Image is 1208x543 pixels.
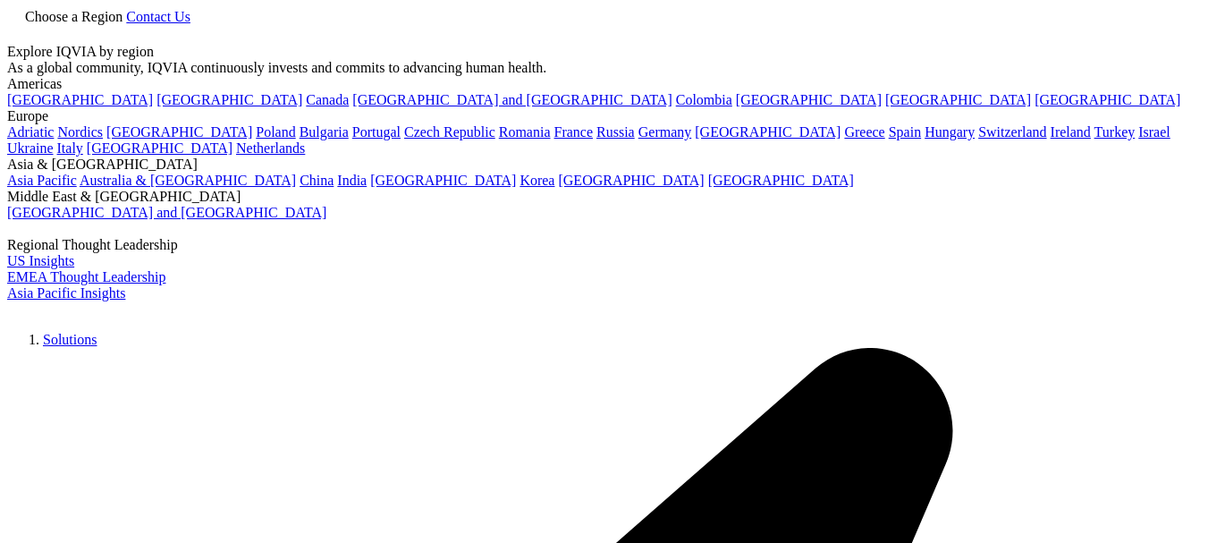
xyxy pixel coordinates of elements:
[80,173,296,188] a: Australia & [GEOGRAPHIC_DATA]
[337,173,367,188] a: India
[300,124,349,140] a: Bulgaria
[7,285,125,301] a: Asia Pacific Insights
[885,92,1031,107] a: [GEOGRAPHIC_DATA]
[7,253,74,268] a: US Insights
[7,124,54,140] a: Adriatic
[520,173,554,188] a: Korea
[1094,124,1136,140] a: Turkey
[499,124,551,140] a: Romania
[7,269,165,284] a: EMEA Thought Leadership
[7,44,1201,60] div: Explore IQVIA by region
[7,157,1201,173] div: Asia & [GEOGRAPHIC_DATA]
[352,124,401,140] a: Portugal
[1035,92,1180,107] a: [GEOGRAPHIC_DATA]
[7,108,1201,124] div: Europe
[7,60,1201,76] div: As a global community, IQVIA continuously invests and commits to advancing human health.
[7,92,153,107] a: [GEOGRAPHIC_DATA]
[156,92,302,107] a: [GEOGRAPHIC_DATA]
[695,124,841,140] a: [GEOGRAPHIC_DATA]
[352,92,672,107] a: [GEOGRAPHIC_DATA] and [GEOGRAPHIC_DATA]
[7,237,1201,253] div: Regional Thought Leadership
[404,124,495,140] a: Czech Republic
[306,92,349,107] a: Canada
[43,332,97,347] a: Solutions
[638,124,692,140] a: Germany
[7,189,1201,205] div: Middle East & [GEOGRAPHIC_DATA]
[558,173,704,188] a: [GEOGRAPHIC_DATA]
[889,124,921,140] a: Spain
[25,9,122,24] span: Choose a Region
[370,173,516,188] a: [GEOGRAPHIC_DATA]
[126,9,190,24] a: Contact Us
[736,92,882,107] a: [GEOGRAPHIC_DATA]
[87,140,232,156] a: [GEOGRAPHIC_DATA]
[236,140,305,156] a: Netherlands
[106,124,252,140] a: [GEOGRAPHIC_DATA]
[554,124,594,140] a: France
[300,173,334,188] a: China
[57,140,83,156] a: Italy
[978,124,1046,140] a: Switzerland
[1138,124,1170,140] a: Israel
[57,124,103,140] a: Nordics
[596,124,635,140] a: Russia
[7,205,326,220] a: [GEOGRAPHIC_DATA] and [GEOGRAPHIC_DATA]
[7,140,54,156] a: Ukraine
[7,76,1201,92] div: Americas
[676,92,732,107] a: Colombia
[844,124,884,140] a: Greece
[925,124,975,140] a: Hungary
[256,124,295,140] a: Poland
[708,173,854,188] a: [GEOGRAPHIC_DATA]
[1051,124,1091,140] a: Ireland
[7,173,77,188] a: Asia Pacific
